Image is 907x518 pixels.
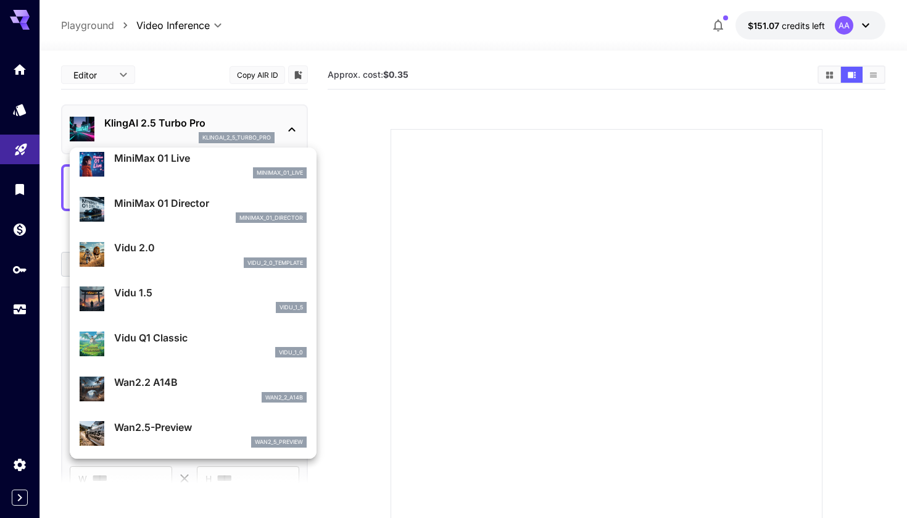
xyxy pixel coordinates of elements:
p: vidu_1_0 [279,348,303,357]
div: MiniMax 01 Liveminimax_01_live [80,146,307,183]
p: MiniMax 01 Director [114,196,307,211]
p: Wan2.5-Preview [114,420,307,435]
div: Wan2.2 A14Bwan2_2_a14b [80,370,307,407]
p: Wan2.2 A14B [114,375,307,390]
p: vidu_2_0_template [247,259,303,267]
div: Wan2.5-Previewwan2_5_preview [80,415,307,453]
div: Vidu Q1 Classicvidu_1_0 [80,325,307,363]
div: Vidu 1.5vidu_1_5 [80,280,307,318]
p: minimax_01_live [257,169,303,177]
p: Vidu 1.5 [114,285,307,300]
p: vidu_1_5 [280,303,303,312]
p: Vidu 2.0 [114,240,307,255]
p: wan2_5_preview [255,438,303,446]
p: MiniMax 01 Live [114,151,307,165]
p: Vidu Q1 Classic [114,330,307,345]
p: wan2_2_a14b [265,393,303,402]
div: MiniMax 01 Directorminimax_01_director [80,191,307,228]
p: minimax_01_director [239,214,303,222]
div: Vidu 2.0vidu_2_0_template [80,235,307,273]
